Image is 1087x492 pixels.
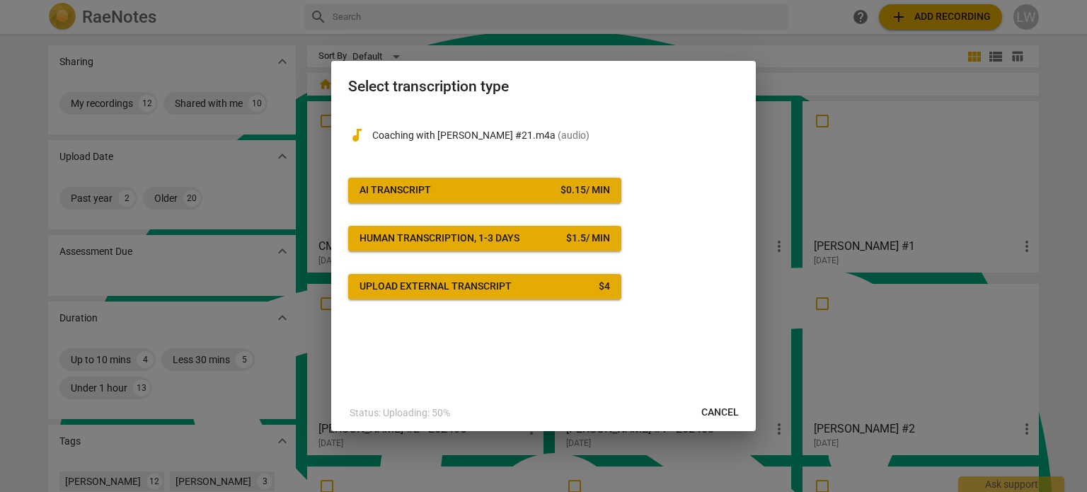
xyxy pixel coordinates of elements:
p: Coaching with Jamie #21.m4a(audio) [372,128,739,143]
button: Human transcription, 1-3 days$1.5/ min [348,226,621,251]
div: Human transcription, 1-3 days [360,231,519,246]
span: ( audio ) [558,130,589,141]
span: audiotrack [348,127,365,144]
button: Cancel [690,400,750,425]
span: Cancel [701,406,739,420]
div: AI Transcript [360,183,431,198]
div: $ 0.15 / min [560,183,610,198]
p: Status: Uploading: 50% [350,406,450,421]
button: Upload external transcript$4 [348,274,621,299]
div: Upload external transcript [360,280,512,294]
div: $ 1.5 / min [566,231,610,246]
div: $ 4 [599,280,610,294]
button: AI Transcript$0.15/ min [348,178,621,203]
h2: Select transcription type [348,78,739,96]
